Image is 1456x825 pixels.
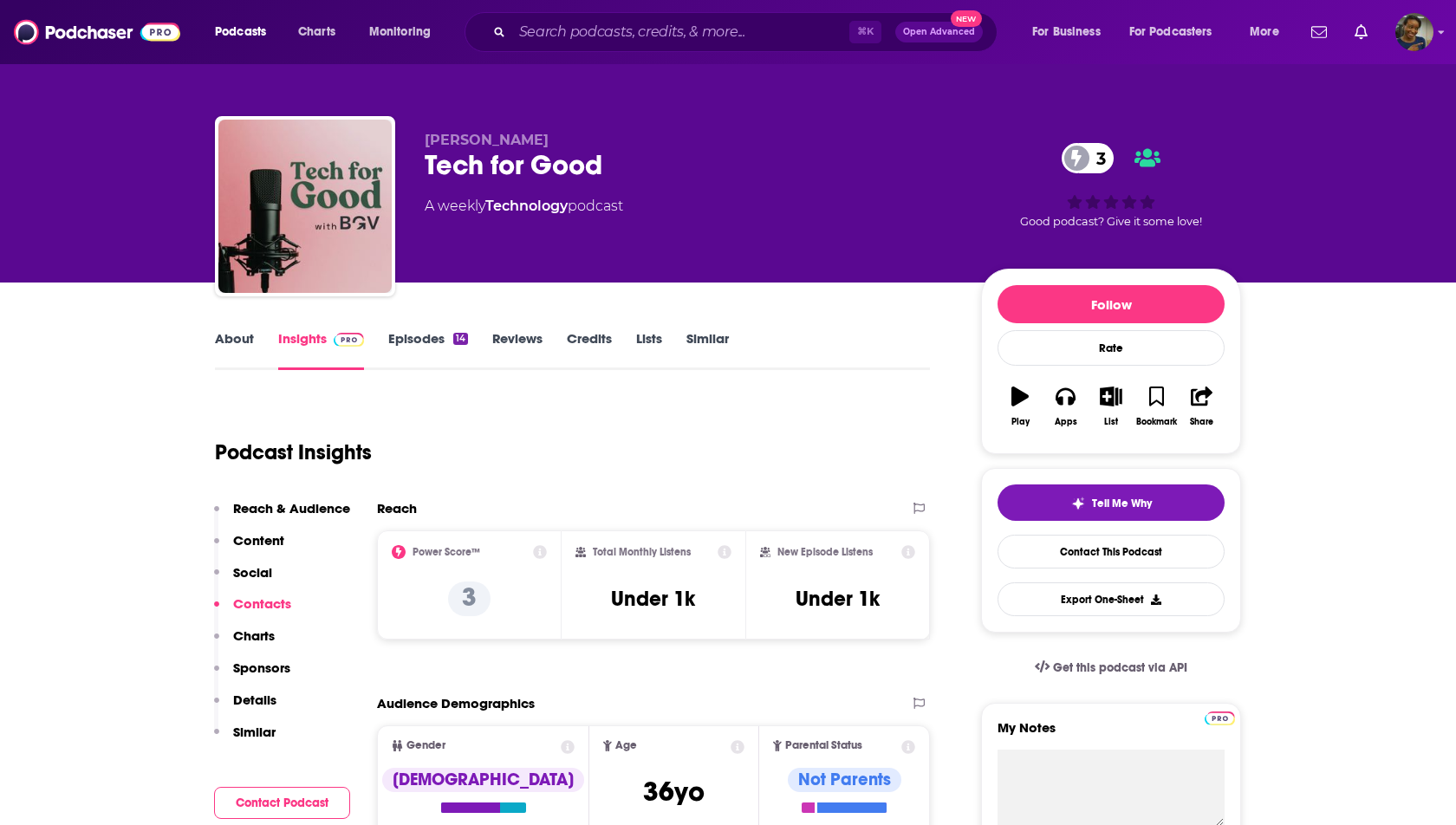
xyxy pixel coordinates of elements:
button: Follow [998,285,1225,323]
button: Charts [214,627,275,659]
button: Content [214,532,284,564]
img: Podchaser - Follow, Share and Rate Podcasts [14,16,180,49]
p: Content [233,532,284,549]
span: Tell Me Why [1092,497,1152,510]
p: Similar [233,724,276,740]
button: Open AdvancedNew [895,22,983,42]
p: Contacts [233,595,291,612]
a: Show notifications dropdown [1348,17,1375,47]
button: Social [214,564,272,596]
span: ⌘ K [849,21,881,43]
span: Age [615,740,637,751]
input: Search podcasts, credits, & more... [512,18,849,46]
span: More [1250,20,1279,44]
p: 3 [448,581,491,616]
button: open menu [1020,18,1122,46]
span: New [951,10,982,27]
span: Open Advanced [903,28,975,36]
img: Podchaser Pro [1205,711,1235,725]
div: Play [1011,417,1030,427]
a: Show notifications dropdown [1304,17,1334,47]
div: Not Parents [788,768,901,792]
img: tell me why sparkle [1071,497,1085,510]
h3: Under 1k [611,586,695,612]
span: [PERSON_NAME] [425,132,549,148]
button: Reach & Audience [214,500,350,532]
h2: Audience Demographics [377,695,535,711]
span: Get this podcast via API [1053,660,1187,675]
p: Details [233,692,276,708]
a: Pro website [1205,709,1235,725]
a: 3 [1062,143,1115,173]
a: Reviews [492,330,543,370]
span: Monitoring [369,20,431,44]
button: Details [214,692,276,724]
a: Credits [567,330,612,370]
span: 36 yo [643,775,705,809]
span: Good podcast? Give it some love! [1020,215,1202,228]
a: InsightsPodchaser Pro [278,330,364,370]
span: 3 [1079,143,1115,173]
p: Reach & Audience [233,500,350,516]
button: Sponsors [214,659,290,692]
a: Technology [485,198,568,214]
p: Social [233,564,272,581]
div: 3Good podcast? Give it some love! [981,132,1241,239]
div: Share [1190,417,1213,427]
div: List [1104,417,1118,427]
a: Charts [287,18,346,46]
a: About [215,330,254,370]
div: Bookmark [1136,417,1177,427]
a: Similar [686,330,729,370]
div: Apps [1055,417,1077,427]
button: Contact Podcast [214,787,350,819]
a: Get this podcast via API [1021,646,1201,689]
h3: Under 1k [796,586,880,612]
h1: Podcast Insights [215,439,372,465]
div: Search podcasts, credits, & more... [481,12,1014,52]
button: Share [1180,375,1225,438]
a: Contact This Podcast [998,535,1225,568]
button: Show profile menu [1395,13,1433,51]
button: Bookmark [1134,375,1179,438]
button: Export One-Sheet [998,582,1225,616]
a: Lists [636,330,662,370]
span: Gender [406,740,445,751]
button: Similar [214,724,276,756]
span: Charts [298,20,335,44]
button: open menu [203,18,289,46]
button: Play [998,375,1043,438]
h2: Power Score™ [413,546,480,558]
button: open menu [1238,18,1301,46]
span: Logged in as sabrinajohnson [1395,13,1433,51]
label: My Notes [998,719,1225,750]
div: Rate [998,330,1225,366]
div: [DEMOGRAPHIC_DATA] [382,768,584,792]
button: open menu [1118,18,1238,46]
button: Contacts [214,595,291,627]
span: Podcasts [215,20,266,44]
h2: Reach [377,500,417,516]
img: Tech for Good [218,120,392,293]
img: Podchaser Pro [334,333,364,347]
h2: New Episode Listens [777,546,873,558]
button: List [1089,375,1134,438]
p: Charts [233,627,275,644]
span: For Podcasters [1129,20,1212,44]
p: Sponsors [233,659,290,676]
button: Apps [1043,375,1088,438]
img: User Profile [1395,13,1433,51]
div: A weekly podcast [425,196,623,217]
h2: Total Monthly Listens [593,546,691,558]
span: Parental Status [785,740,862,751]
button: tell me why sparkleTell Me Why [998,484,1225,521]
button: open menu [357,18,453,46]
div: 14 [453,333,468,345]
a: Episodes14 [388,330,468,370]
span: For Business [1032,20,1101,44]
